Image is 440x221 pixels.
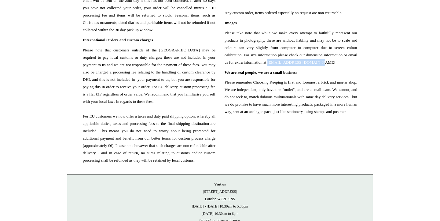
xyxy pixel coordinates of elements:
span: We are real people, we are a small business [225,70,297,75]
span: Please remember Choosing Keeping is first and foremost a brick and mortar shop. We are independen... [225,79,357,123]
span: International Orders and custom charges [83,38,153,42]
span: Please take note that while we make every attempt to faithfully represent our products in photogr... [225,29,357,66]
strong: Visit us [214,182,226,186]
span: Please note that customers outside of the [GEOGRAPHIC_DATA] may be required to pay local customs ... [83,47,215,164]
span: Images [225,21,237,25]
